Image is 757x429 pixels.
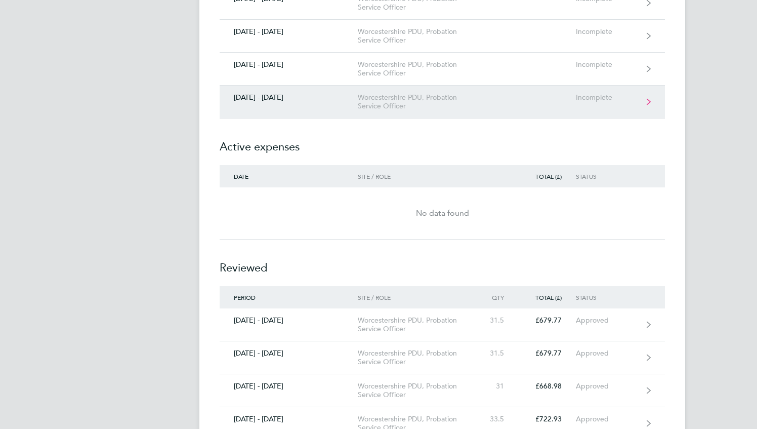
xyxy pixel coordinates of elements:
span: Period [234,293,256,301]
div: £722.93 [518,415,576,423]
div: Worcestershire PDU, Probation Service Officer [358,382,474,399]
h2: Active expenses [220,119,665,165]
div: Worcestershire PDU, Probation Service Officer [358,27,474,45]
div: Incomplete [576,60,638,69]
div: Worcestershire PDU, Probation Service Officer [358,60,474,77]
div: [DATE] - [DATE] [220,93,358,102]
a: [DATE] - [DATE]Worcestershire PDU, Probation Service Officer31£668.98Approved [220,374,665,407]
div: Approved [576,415,638,423]
a: [DATE] - [DATE]Worcestershire PDU, Probation Service Officer31.5£679.77Approved [220,341,665,374]
div: Site / Role [358,173,474,180]
div: Total (£) [518,294,576,301]
div: Approved [576,382,638,391]
div: Incomplete [576,93,638,102]
div: £679.77 [518,316,576,325]
div: Site / Role [358,294,474,301]
div: Incomplete [576,27,638,36]
div: [DATE] - [DATE] [220,349,358,358]
a: [DATE] - [DATE]Worcestershire PDU, Probation Service OfficerIncomplete [220,86,665,119]
h2: Reviewed [220,240,665,286]
div: [DATE] - [DATE] [220,382,358,391]
a: [DATE] - [DATE]Worcestershire PDU, Probation Service Officer31.5£679.77Approved [220,308,665,341]
div: Status [576,173,638,180]
div: [DATE] - [DATE] [220,27,358,36]
div: Worcestershire PDU, Probation Service Officer [358,93,474,110]
div: Date [220,173,358,180]
a: [DATE] - [DATE]Worcestershire PDU, Probation Service OfficerIncomplete [220,53,665,86]
div: 31.5 [474,349,518,358]
div: Qty [474,294,518,301]
div: [DATE] - [DATE] [220,415,358,423]
div: Total (£) [518,173,576,180]
div: Worcestershire PDU, Probation Service Officer [358,316,474,333]
div: [DATE] - [DATE] [220,316,358,325]
div: 31 [474,382,518,391]
div: Approved [576,316,638,325]
div: £679.77 [518,349,576,358]
div: 33.5 [474,415,518,423]
div: [DATE] - [DATE] [220,60,358,69]
div: Approved [576,349,638,358]
div: Worcestershire PDU, Probation Service Officer [358,349,474,366]
div: No data found [220,207,665,219]
div: Status [576,294,638,301]
a: [DATE] - [DATE]Worcestershire PDU, Probation Service OfficerIncomplete [220,20,665,53]
div: £668.98 [518,382,576,391]
div: 31.5 [474,316,518,325]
